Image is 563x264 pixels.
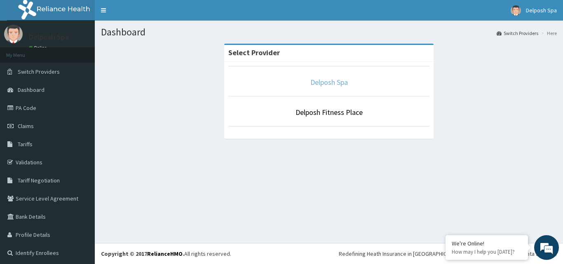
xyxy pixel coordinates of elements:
span: Tariff Negotiation [18,177,60,184]
li: Here [539,30,557,37]
span: Claims [18,122,34,130]
span: Tariffs [18,140,33,148]
footer: All rights reserved. [95,243,563,264]
a: Online [29,45,49,51]
span: Delposh Spa [526,7,557,14]
span: Dashboard [18,86,45,93]
img: User Image [4,25,23,43]
strong: Copyright © 2017 . [101,250,184,257]
img: User Image [511,5,521,16]
a: Delposh Fitness Place [296,107,363,117]
p: How may I help you today? [452,248,522,255]
span: Switch Providers [18,68,60,75]
a: RelianceHMO [147,250,183,257]
div: We're Online! [452,240,522,247]
p: Delposh Spa [29,33,69,41]
div: Redefining Heath Insurance in [GEOGRAPHIC_DATA] using Telemedicine and Data Science! [339,250,557,258]
a: Delposh Spa [310,77,348,87]
strong: Select Provider [228,48,280,57]
h1: Dashboard [101,27,557,37]
a: Switch Providers [497,30,538,37]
